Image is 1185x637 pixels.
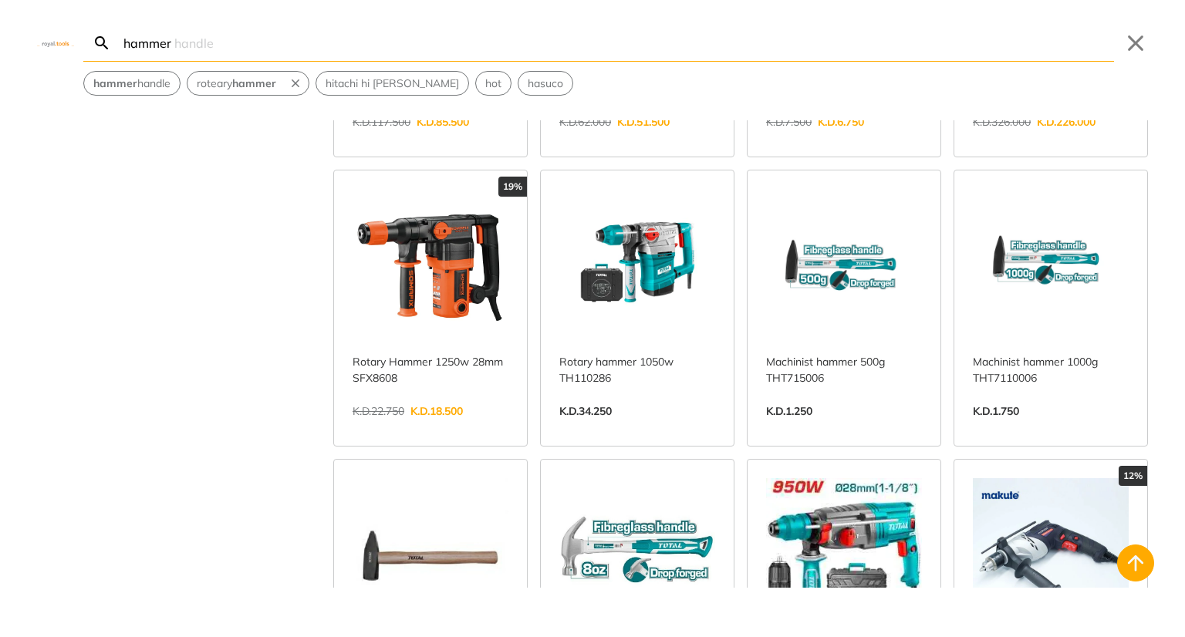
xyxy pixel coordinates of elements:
button: Select suggestion: hasuco [518,72,572,95]
button: Select suggestion: hot [476,72,511,95]
div: Suggestion: roteary hammer [187,71,309,96]
button: Remove suggestion: roteary hammer [285,72,309,95]
button: Select suggestion: roteary hammer [187,72,285,95]
input: Search… [120,25,1114,61]
span: hasuco [528,76,563,92]
svg: Search [93,34,111,52]
button: Select suggestion: hammer handle [84,72,180,95]
button: Close [1123,31,1148,56]
svg: Remove suggestion: roteary hammer [289,76,302,90]
div: Suggestion: hitachi hi koki [316,71,469,96]
span: hitachi hi [PERSON_NAME] [326,76,459,92]
strong: hammer [93,76,137,90]
span: hot [485,76,501,92]
button: Back to top [1117,544,1154,581]
strong: hammer [232,76,276,90]
div: Suggestion: hot [475,71,511,96]
svg: Back to top [1123,551,1148,575]
div: Suggestion: hasuco [518,71,573,96]
div: 19% [498,177,527,197]
div: 12% [1119,466,1147,486]
button: Select suggestion: hitachi hi koki [316,72,468,95]
div: Suggestion: hammer handle [83,71,181,96]
span: handle [93,76,170,92]
span: roteary [197,76,276,92]
img: Close [37,39,74,46]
